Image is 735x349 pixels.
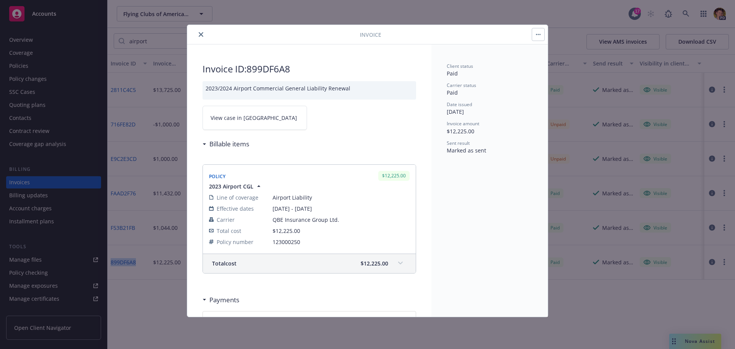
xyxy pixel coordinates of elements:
[360,31,381,39] span: Invoice
[447,89,458,96] span: Paid
[217,205,254,213] span: Effective dates
[378,171,410,180] div: $12,225.00
[447,108,464,115] span: [DATE]
[447,82,476,88] span: Carrier status
[273,193,410,202] span: Airport Liability
[203,295,239,305] div: Payments
[211,114,297,122] span: View case in [GEOGRAPHIC_DATA]
[209,173,226,180] span: Policy
[196,30,206,39] button: close
[273,227,300,234] span: $12,225.00
[217,227,241,235] span: Total cost
[212,259,237,267] span: Total cost
[447,70,458,77] span: Paid
[217,238,253,246] span: Policy number
[203,81,416,100] div: 2023/2024 Airport Commercial General Liability Renewal
[203,106,307,130] a: View case in [GEOGRAPHIC_DATA]
[209,182,253,190] span: 2023 Airport CGL
[273,238,410,246] span: 123000250
[209,295,239,305] h3: Payments
[447,63,473,69] span: Client status
[273,205,410,213] span: [DATE] - [DATE]
[447,128,474,135] span: $12,225.00
[447,140,470,146] span: Sent result
[217,193,258,202] span: Line of coverage
[203,139,249,149] div: Billable items
[209,139,249,149] h3: Billable items
[203,63,416,75] h2: Invoice ID: 899DF6A8
[447,147,486,154] span: Marked as sent
[361,259,388,267] span: $12,225.00
[447,120,479,127] span: Invoice amount
[203,254,416,273] div: Totalcost$12,225.00
[447,101,472,108] span: Date issued
[273,216,410,224] span: QBE Insurance Group Ltd.
[217,216,235,224] span: Carrier
[209,182,263,190] button: 2023 Airport CGL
